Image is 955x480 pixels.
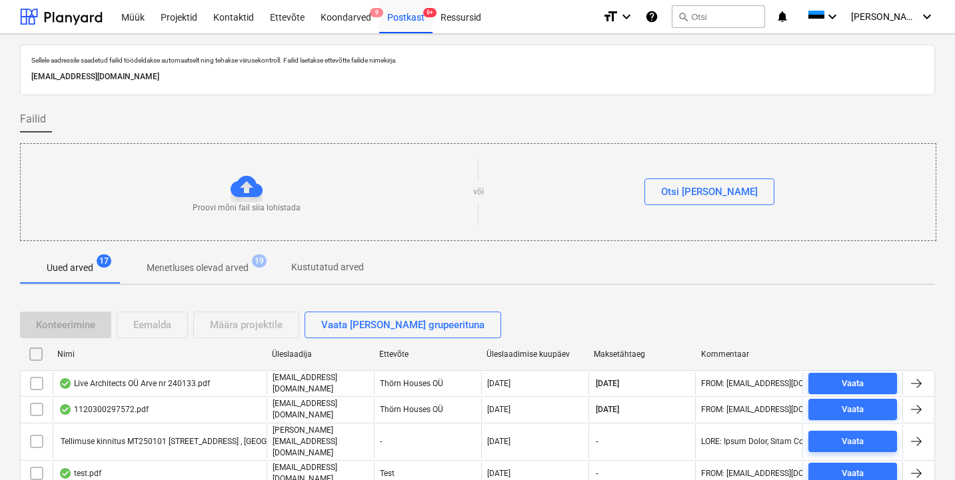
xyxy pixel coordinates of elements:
span: - [594,468,600,479]
div: Üleslaadija [272,350,369,359]
button: Vaata [808,373,897,394]
p: [EMAIL_ADDRESS][DOMAIN_NAME] [31,70,924,84]
span: [PERSON_NAME][GEOGRAPHIC_DATA] [851,11,918,22]
div: 1120300297572.pdf [59,404,149,415]
span: 9+ [423,8,437,17]
div: - [374,425,481,459]
div: Andmed failist loetud [59,404,72,415]
p: või [473,186,484,198]
div: Andmed failist loetud [59,468,72,479]
div: Live Architects OÜ Arve nr 240133.pdf [59,378,210,389]
div: Vaata [842,434,864,449]
button: Otsi [PERSON_NAME] [644,178,774,205]
button: Otsi [672,5,765,28]
div: Proovi mõni fail siia lohistadavõiOtsi [PERSON_NAME] [20,143,936,241]
div: [DATE] [487,437,510,446]
p: Sellele aadressile saadetud failid töödeldakse automaatselt ning tehakse viirusekontroll. Failid ... [31,56,924,65]
div: test.pdf [59,468,101,479]
p: [EMAIL_ADDRESS][DOMAIN_NAME] [273,398,369,421]
button: Vaata [808,431,897,452]
i: keyboard_arrow_down [618,9,634,25]
div: [DATE] [487,379,510,388]
div: Otsi [PERSON_NAME] [661,183,758,200]
p: [EMAIL_ADDRESS][DOMAIN_NAME] [273,372,369,395]
div: Vaata [PERSON_NAME] grupeerituna [321,316,484,334]
div: Üleslaadimise kuupäev [486,350,583,359]
div: Maksetähtaeg [594,350,690,359]
p: Kustutatud arved [291,260,364,274]
span: 19 [252,254,267,268]
p: [PERSON_NAME][EMAIL_ADDRESS][DOMAIN_NAME] [273,425,369,459]
div: Vaata [842,402,864,417]
i: keyboard_arrow_down [919,9,935,25]
button: Vaata [PERSON_NAME] grupeerituna [305,312,501,338]
span: [DATE] [594,378,620,389]
div: Thörn Houses OÜ [374,398,481,421]
span: [DATE] [594,404,620,415]
span: search [678,11,688,22]
span: 17 [97,254,111,268]
div: Nimi [57,350,261,359]
p: Proovi mõni fail siia lohistada [193,202,301,214]
div: Ettevõte [379,350,476,359]
p: Menetluses olevad arved [147,261,249,275]
div: Thörn Houses OÜ [374,372,481,395]
div: Kommentaar [701,350,798,359]
div: Tellimuse kinnitus MT250101 [STREET_ADDRESS] , [GEOGRAPHIC_DATA] HOUSES OÜ.xlsx [59,437,382,446]
div: [DATE] [487,405,510,414]
span: Failid [20,111,46,127]
div: [DATE] [487,469,510,478]
i: keyboard_arrow_down [824,9,840,25]
p: Uued arved [47,261,93,275]
i: format_size [602,9,618,25]
div: Vaata [842,376,864,391]
div: Andmed failist loetud [59,378,72,389]
button: Vaata [808,399,897,420]
i: notifications [776,9,789,25]
span: - [594,436,600,447]
i: Abikeskus [645,9,658,25]
span: 9 [370,8,383,17]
